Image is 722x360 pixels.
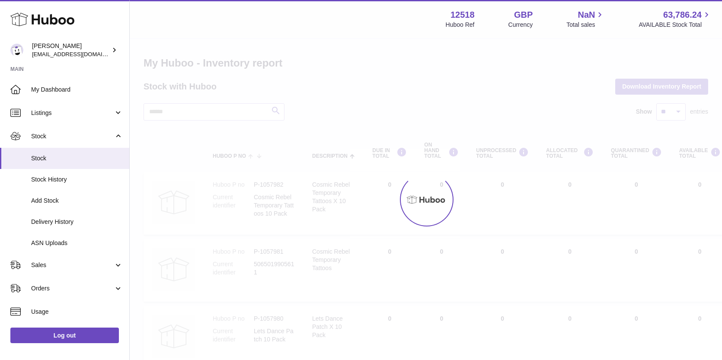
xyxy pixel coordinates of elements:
span: Listings [31,109,114,117]
span: AVAILABLE Stock Total [639,21,712,29]
a: Log out [10,328,119,343]
span: Orders [31,284,114,293]
span: My Dashboard [31,86,123,94]
strong: 12518 [450,9,475,21]
a: NaN Total sales [566,9,605,29]
img: caitlin@fancylamp.co [10,44,23,57]
span: Delivery History [31,218,123,226]
span: Stock [31,154,123,162]
span: Total sales [566,21,605,29]
span: 63,786.24 [663,9,702,21]
span: [EMAIL_ADDRESS][DOMAIN_NAME] [32,51,127,57]
span: Usage [31,308,123,316]
span: Stock [31,132,114,140]
div: Currency [508,21,533,29]
a: 63,786.24 AVAILABLE Stock Total [639,9,712,29]
span: Sales [31,261,114,269]
strong: GBP [514,9,533,21]
div: Huboo Ref [446,21,475,29]
span: ASN Uploads [31,239,123,247]
span: NaN [578,9,595,21]
div: [PERSON_NAME] [32,42,110,58]
span: Stock History [31,175,123,184]
span: Add Stock [31,197,123,205]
